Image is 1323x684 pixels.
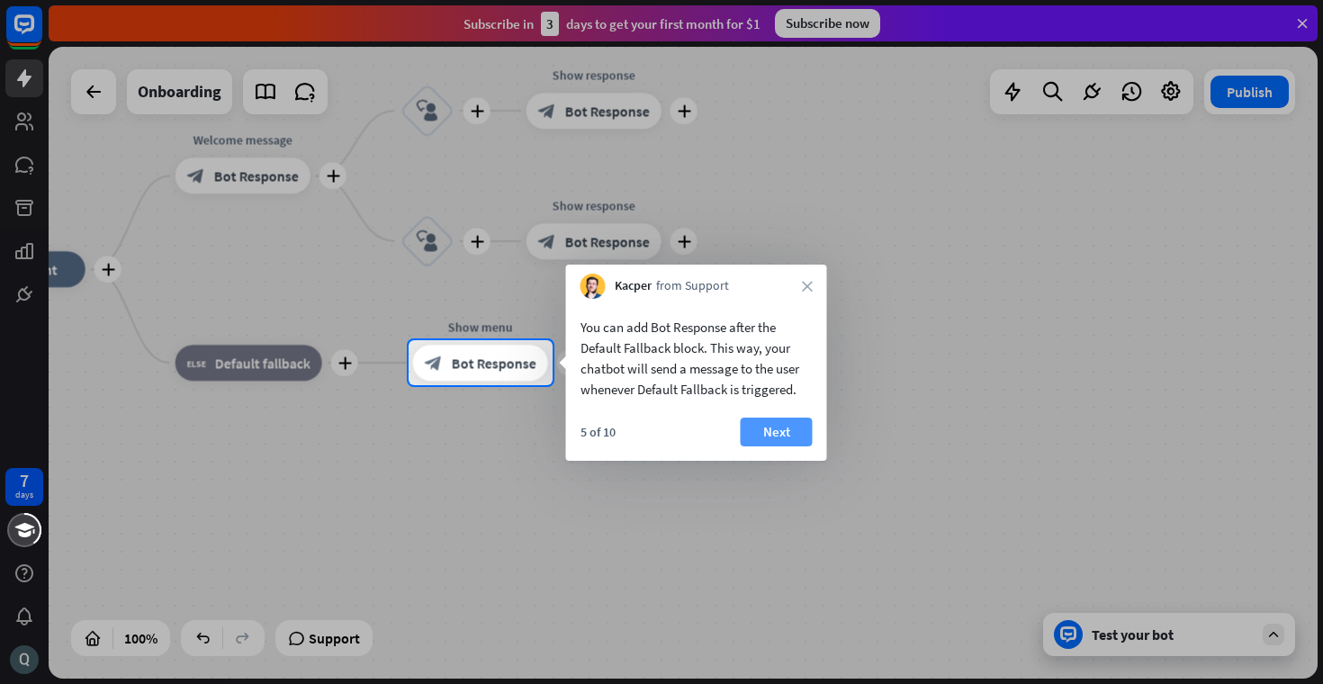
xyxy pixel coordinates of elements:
[425,354,443,372] i: block_bot_response
[741,418,813,446] button: Next
[580,317,813,400] div: You can add Bot Response after the Default Fallback block. This way, your chatbot will send a mes...
[452,354,536,372] span: Bot Response
[656,277,729,295] span: from Support
[802,281,813,292] i: close
[14,7,68,61] button: Open LiveChat chat widget
[580,424,616,440] div: 5 of 10
[615,277,652,295] span: Kacper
